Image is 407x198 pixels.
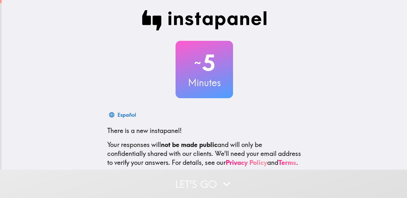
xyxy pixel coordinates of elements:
img: Instapanel [142,10,267,31]
div: Español [117,110,136,119]
h2: 5 [176,50,233,76]
b: not be made public [161,141,217,149]
span: ~ [193,53,202,72]
h3: Minutes [176,76,233,89]
button: Español [107,108,139,121]
span: There is a new instapanel! [107,127,182,135]
a: Terms [278,158,296,166]
p: Your responses will and will only be confidentially shared with our clients. We'll need your emai... [107,140,301,167]
a: Privacy Policy [226,158,267,166]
